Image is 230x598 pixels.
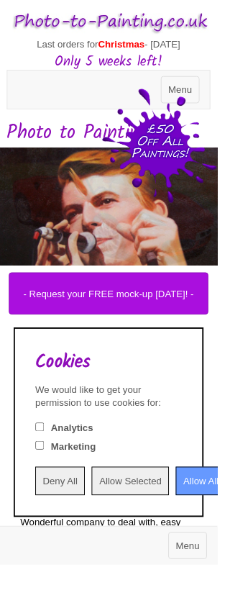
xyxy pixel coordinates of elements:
input: Allow Selected [97,494,179,525]
button: Menu [170,81,211,109]
div: We would like to get your permission to use cookies for: [37,405,193,434]
img: Photo to Painting [7,7,223,40]
label: Marketing [54,466,101,480]
h2: Cookies [37,373,193,394]
span: Menu [178,89,203,101]
h1: Photo to Painting [7,130,223,153]
span: Last orders for - [DATE] [39,41,190,53]
button: Menu [178,563,219,592]
button: - Request your FREE mock-up [DATE]! - [9,289,220,333]
span: Menu [186,572,211,584]
span: Christmas [104,41,153,53]
img: 50 pound price drop [108,94,230,215]
input: Deny All [37,494,90,525]
label: Analytics [54,446,98,461]
h3: Only 5 weeks left! [7,58,223,73]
